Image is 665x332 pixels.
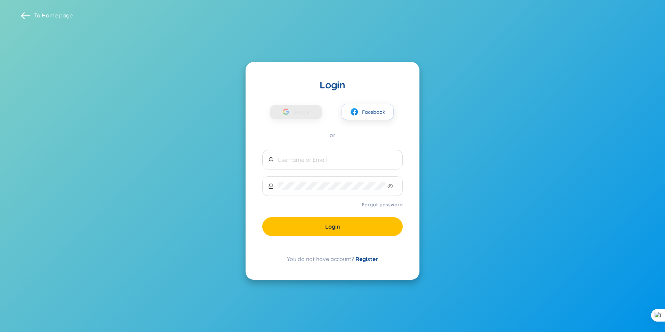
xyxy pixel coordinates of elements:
[387,183,393,189] span: eye-invisible
[268,157,274,163] span: user
[262,255,403,263] div: You do not have account?
[342,104,394,120] button: facebookFacebook
[362,108,385,116] span: Facebook
[262,79,403,91] div: Login
[355,255,378,262] a: Register
[34,11,73,19] span: To
[262,131,403,139] div: or
[268,183,274,189] span: lock
[278,156,397,164] input: Username or Email
[262,217,403,236] button: Login
[270,105,322,119] button: Google
[42,12,73,19] a: Home page
[293,105,313,119] span: Google
[350,108,359,116] img: facebook
[325,223,340,230] span: Login
[362,201,403,208] a: Forgot password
